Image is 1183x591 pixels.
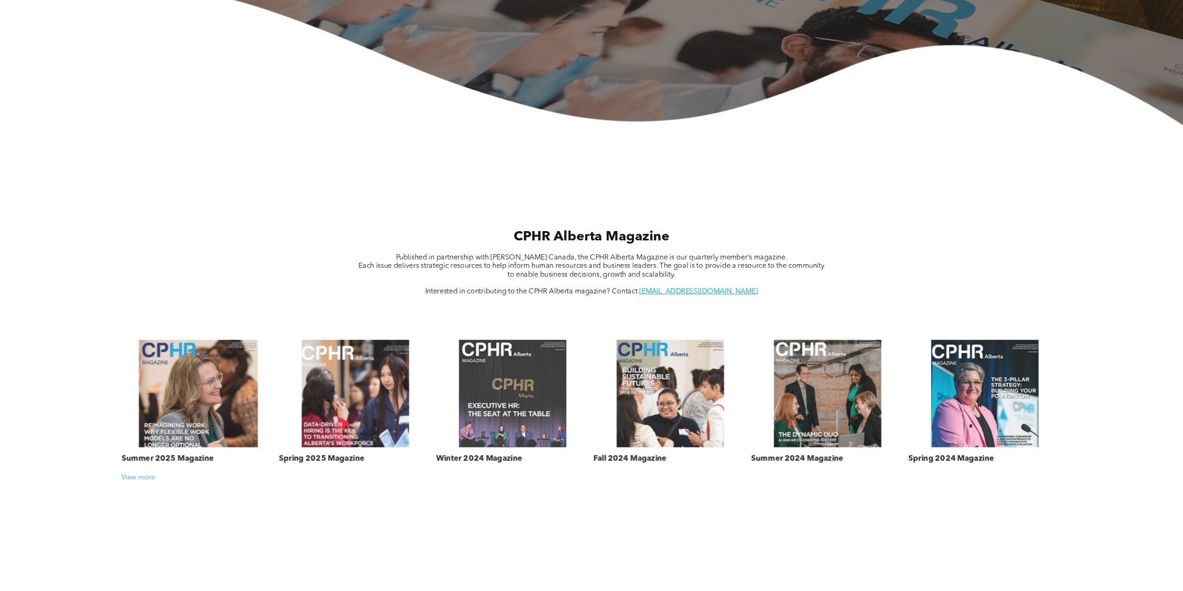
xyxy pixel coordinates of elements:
h3: Winter 2024 Magazine [436,453,522,463]
div: View more [117,473,1066,482]
h3: Fall 2024 Magazine [594,453,667,463]
a: [EMAIL_ADDRESS][DOMAIN_NAME] [639,288,758,295]
span: Published in partnership with [PERSON_NAME] Canada, the CPHR Alberta Magazine is our quarterly me... [396,254,787,261]
span: Interested in contributing to the CPHR Alberta magazine? Contact [425,288,638,295]
span: Each issue delivers strategic resources to help inform human resources and business leaders. The ... [358,263,824,278]
h3: Summer 2024 Magazine [751,453,844,463]
h3: Spring 2025 Magazine [279,453,364,463]
h3: Spring 2024 Magazine [908,453,994,463]
h3: Summer 2025 Magazine [121,453,214,463]
span: CPHR Alberta Magazine [514,230,669,244]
